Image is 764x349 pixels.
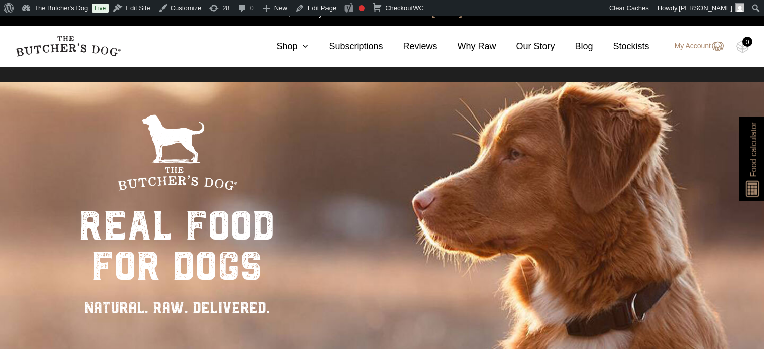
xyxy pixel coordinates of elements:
span: [PERSON_NAME] [679,4,732,12]
a: Reviews [383,40,437,53]
a: close [747,6,754,18]
div: Focus keyphrase not set [359,5,365,11]
span: Food calculator [747,122,759,177]
a: Shop [256,40,308,53]
a: Live [92,4,109,13]
a: Why Raw [438,40,496,53]
a: My Account [665,40,724,52]
a: Subscriptions [308,40,383,53]
a: Stockists [593,40,649,53]
a: Our Story [496,40,555,53]
img: TBD_Cart-Empty.png [736,40,749,53]
div: real food for dogs [79,206,275,286]
div: NATURAL. RAW. DELIVERED. [79,296,275,319]
a: Blog [555,40,593,53]
div: 0 [742,37,752,47]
